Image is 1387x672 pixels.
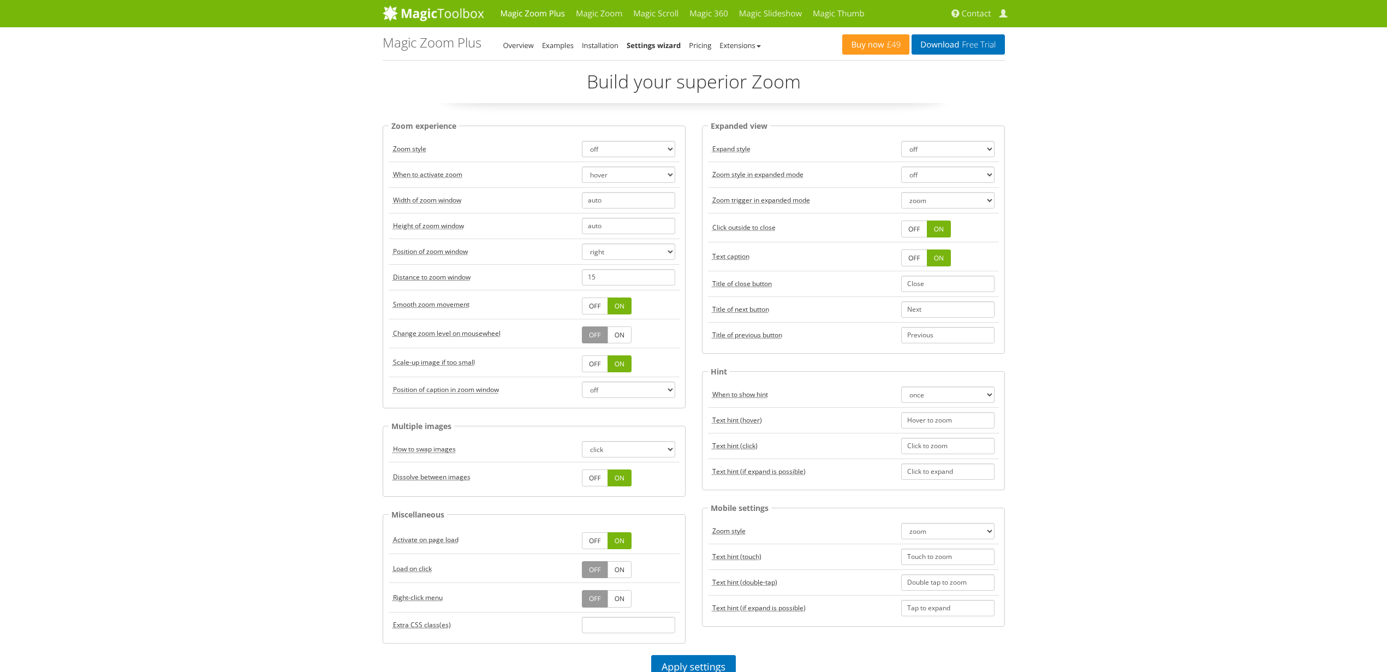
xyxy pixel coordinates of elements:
acronym: expandZoomOn, default: zoom [712,195,810,205]
a: OFF [582,355,608,372]
p: Build your superior Zoom [383,69,1005,103]
acronym: smoothing, default: true [393,300,469,309]
a: OFF [582,590,608,607]
a: Pricing [689,40,711,50]
acronym: zoomPosition, default: right [393,247,468,256]
acronym: textClickZoomHint, default: Double tap to zoom [712,578,777,587]
span: £49 [884,40,901,49]
a: DownloadFree Trial [912,34,1004,55]
acronym: zoomMode, default: zoom [712,526,746,536]
a: Settings wizard [627,40,681,50]
acronym: zoomMode, default: zoom [393,144,426,153]
acronym: expandCaption, default: true [712,252,749,261]
a: Extensions [719,40,760,50]
a: OFF [901,249,927,266]
acronym: rightClick, default: false [393,593,443,602]
legend: Hint [708,365,730,378]
a: OFF [582,469,608,486]
a: Overview [503,40,534,50]
a: ON [608,590,632,607]
a: ON [608,561,632,578]
acronym: hint, default: once [712,390,768,399]
h1: Magic Zoom Plus [383,35,481,50]
acronym: zoomOn, default: hover [393,170,462,179]
acronym: zoomWidth, default: auto [393,195,461,205]
acronym: textHoverZoomHint, default: Touch to zoom [712,552,761,561]
acronym: textExpandHint, default: Click to expand [712,467,806,476]
a: ON [608,355,632,372]
acronym: zoomCaption, default: off [393,385,499,394]
acronym: cssClass [393,620,451,629]
a: OFF [582,532,608,549]
span: Contact [962,8,991,19]
acronym: lazyZoom, default: false [393,564,432,573]
acronym: closeOnClickOutside, default: true [712,223,776,232]
acronym: textExpandHint, default: Tap to expand [712,603,806,612]
span: Free Trial [959,40,996,49]
a: OFF [582,326,608,343]
a: OFF [901,221,927,237]
a: ON [608,298,632,314]
legend: Miscellaneous [389,508,447,521]
img: MagicToolbox.com - Image tools for your website [383,5,484,21]
acronym: expandZoomMode, default: zoom [712,170,803,179]
acronym: selectorTrigger, default: click [393,444,456,454]
legend: Multiple images [389,420,454,432]
a: OFF [582,298,608,314]
legend: Mobile settings [708,502,771,514]
a: Examples [542,40,574,50]
a: ON [927,249,951,266]
a: ON [927,221,951,237]
acronym: textBtnClose, default: Close [712,279,772,288]
acronym: textBtnNext, default: Next [712,305,769,314]
acronym: textClickZoomHint, default: Click to zoom [712,441,758,450]
a: ON [608,532,632,549]
acronym: autostart, default: true [393,535,459,544]
acronym: textHoverZoomHint, default: Hover to zoom [712,415,762,425]
acronym: textBtnPrev, default: Previous [712,330,782,340]
legend: Expanded view [708,120,770,132]
a: OFF [582,561,608,578]
acronym: variableZoom, default: false [393,329,501,338]
a: ON [608,326,632,343]
acronym: upscale, default: true [393,358,475,367]
acronym: expand, default: window [712,144,751,153]
a: Buy now£49 [842,34,909,55]
a: Installation [582,40,618,50]
acronym: transitionEffect, default: true [393,472,471,481]
a: ON [608,469,632,486]
acronym: zoomHeight, default: auto [393,221,464,230]
acronym: zoomDistance, default: 15 [393,272,471,282]
legend: Zoom experience [389,120,459,132]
